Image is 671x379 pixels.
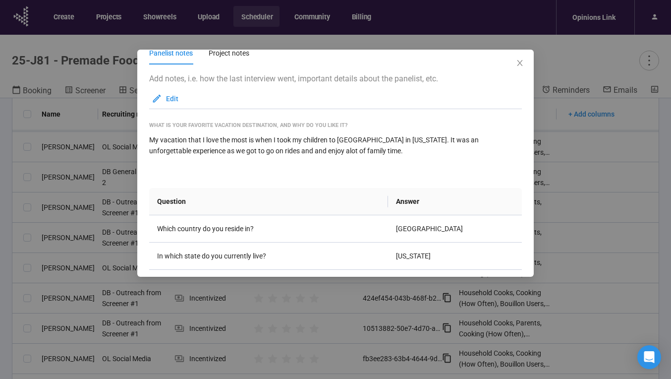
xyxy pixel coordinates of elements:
td: Which country do you reside in? [149,215,388,243]
td: [US_STATE] [388,243,522,270]
th: Answer [388,188,522,215]
span: close [516,59,524,67]
button: Edit [149,91,181,107]
div: Open Intercom Messenger [637,345,661,369]
span: Edit [166,93,178,104]
th: Question [149,188,388,215]
td: In which city do you live? [149,270,388,297]
div: Panelist notes [149,48,193,59]
td: [GEOGRAPHIC_DATA] [388,215,522,243]
div: My vacation that I love the most is when I took my children to [GEOGRAPHIC_DATA] in [US_STATE]. I... [149,134,522,156]
td: San Antonio [388,270,522,297]
td: In which state do you currently live? [149,243,388,270]
div: What is your favorite vacation destination, and why do you like it? [149,121,522,129]
div: Project notes [209,48,249,59]
p: Add notes, i.e. how the last interview went, important details about the panelist, etc. [149,72,522,85]
button: Close [514,58,525,69]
